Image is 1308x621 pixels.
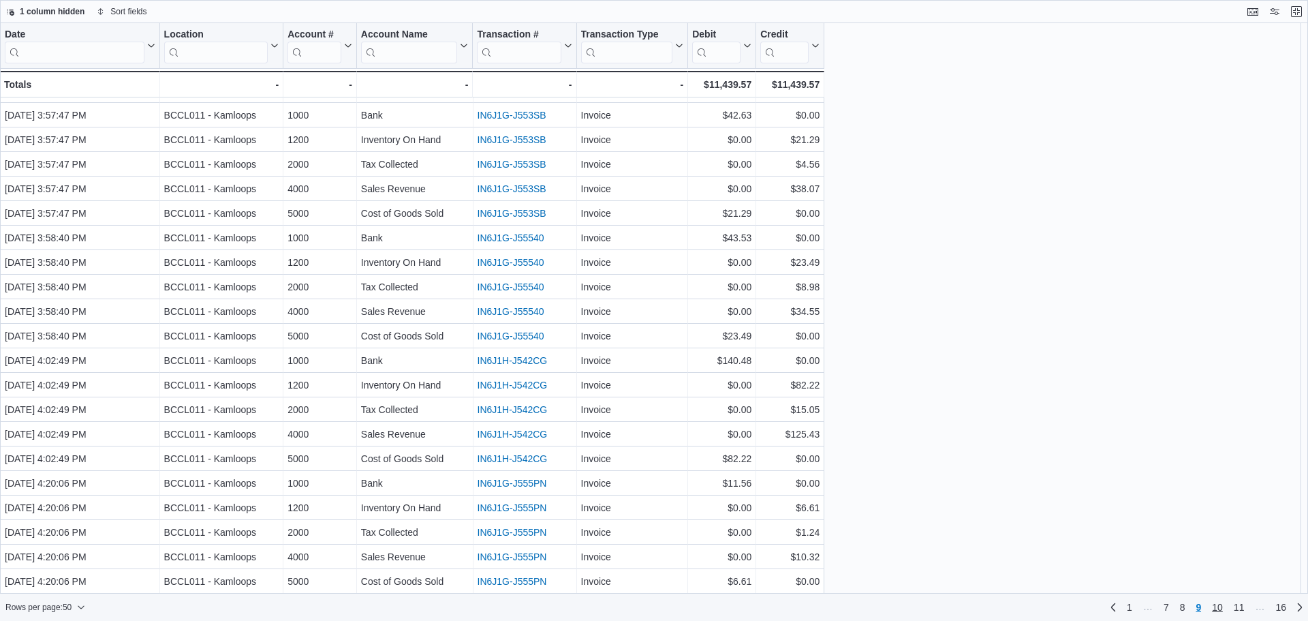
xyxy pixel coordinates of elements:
div: Transaction # [477,29,561,42]
div: $0.00 [760,328,820,344]
button: Keyboard shortcuts [1245,3,1261,20]
div: Sales Revenue [361,181,469,197]
div: Invoice [581,303,684,320]
div: BCCL011 - Kamloops [164,254,279,271]
a: IN6J1G-J553SB [478,134,546,145]
div: $140.48 [692,352,751,369]
div: $0.00 [692,500,751,516]
button: Date [5,29,155,63]
div: BCCL011 - Kamloops [164,181,279,197]
span: Sort fields [110,6,146,17]
div: Sales Revenue [361,303,469,320]
a: IN6J1G-J555PN [478,502,547,513]
span: Rows per page : 50 [5,602,72,613]
div: 5000 [287,328,352,344]
div: Transaction Type [581,29,673,42]
div: Invoice [581,402,684,418]
div: Invoice [581,475,684,491]
span: 16 [1275,601,1286,614]
a: Page 8 of 16 [1174,596,1191,618]
div: 4000 [287,549,352,565]
div: Invoice [581,500,684,516]
div: Tax Collected [361,524,469,541]
div: Date [5,29,144,42]
button: 1 column hidden [1,3,90,20]
div: Account Name [361,29,458,42]
div: - [477,76,572,93]
div: 1200 [287,377,352,393]
div: [DATE] 4:20:06 PM [5,573,155,590]
button: Transaction Type [581,29,684,63]
div: Invoice [581,279,684,295]
div: Totals [4,76,155,93]
div: $82.22 [692,451,751,467]
a: Page 1 of 16 [1121,596,1138,618]
div: $23.49 [692,328,751,344]
div: Invoice [581,426,684,442]
a: IN6J1G-J55540 [478,331,544,342]
div: BCCL011 - Kamloops [164,402,279,418]
button: Exit fullscreen [1288,3,1305,20]
a: Page 16 of 16 [1270,596,1292,618]
span: 9 [1196,601,1201,614]
div: 2000 [287,279,352,295]
div: BCCL011 - Kamloops [164,107,279,123]
div: $82.22 [760,377,820,393]
div: [DATE] 3:57:47 PM [5,205,155,222]
div: $0.00 [692,549,751,565]
div: $0.00 [692,132,751,148]
div: Credit [760,29,809,42]
span: 11 [1234,601,1245,614]
div: $11,439.57 [760,76,820,93]
div: Bank [361,107,469,123]
div: [DATE] 3:58:40 PM [5,254,155,271]
div: $23.49 [760,254,820,271]
span: 10 [1212,601,1223,614]
a: Next page [1292,599,1308,616]
div: $0.00 [760,475,820,491]
a: IN6J1G-J553SB [478,208,546,219]
div: [DATE] 4:20:06 PM [5,524,155,541]
button: Page 9 of 16 [1190,596,1206,618]
button: Transaction # [477,29,572,63]
div: [DATE] 4:02:49 PM [5,377,155,393]
div: Bank [361,230,469,246]
div: [DATE] 3:57:47 PM [5,156,155,172]
div: [DATE] 4:02:49 PM [5,352,155,369]
div: Bank [361,352,469,369]
div: BCCL011 - Kamloops [164,451,279,467]
div: BCCL011 - Kamloops [164,377,279,393]
div: [DATE] 3:58:40 PM [5,230,155,246]
div: 5000 [287,205,352,222]
div: 5000 [287,451,352,467]
div: Location [164,29,268,63]
a: IN6J1G-J553SB [478,110,546,121]
div: $0.00 [760,205,820,222]
div: 1000 [287,107,352,123]
div: 4000 [287,303,352,320]
div: 5000 [287,573,352,590]
div: Invoice [581,254,684,271]
div: Inventory On Hand [361,254,469,271]
div: Invoice [581,549,684,565]
div: $0.00 [692,156,751,172]
div: $10.32 [760,549,820,565]
button: Account Name [361,29,469,63]
div: Sales Revenue [361,426,469,442]
button: Location [164,29,279,63]
div: BCCL011 - Kamloops [164,279,279,295]
div: BCCL011 - Kamloops [164,156,279,172]
div: $0.00 [692,426,751,442]
div: Transaction Type [581,29,673,63]
div: BCCL011 - Kamloops [164,205,279,222]
div: Debit [692,29,741,63]
div: Invoice [581,573,684,590]
div: $0.00 [692,524,751,541]
div: [DATE] 4:20:06 PM [5,475,155,491]
div: BCCL011 - Kamloops [164,524,279,541]
div: Bank [361,475,469,491]
button: Account # [287,29,352,63]
div: $125.43 [760,426,820,442]
div: [DATE] 4:02:49 PM [5,451,155,467]
div: 4000 [287,426,352,442]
